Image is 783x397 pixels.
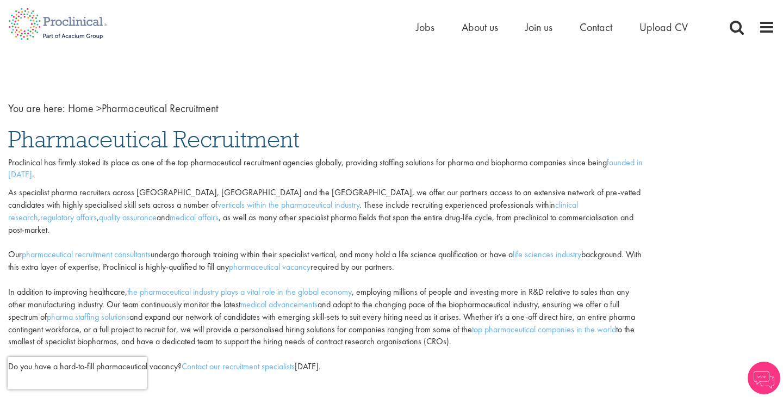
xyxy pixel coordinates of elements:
a: life sciences industry [513,249,581,260]
a: verticals within the pharmaceutical industry [217,199,359,210]
a: medical advancements [240,299,318,310]
span: > [96,101,102,115]
a: Contact our recruitment specialists [182,361,295,372]
p: As specialist pharma recruiters across [GEOGRAPHIC_DATA], [GEOGRAPHIC_DATA] and the [GEOGRAPHIC_D... [8,187,644,373]
a: breadcrumb link to Home [68,101,94,115]
a: pharma staffing solutions [47,311,129,322]
img: Chatbot [748,362,780,394]
a: Join us [525,20,552,34]
span: Pharmaceutical Recruitment [8,125,300,154]
a: regulatory affairs [40,212,97,223]
a: About us [462,20,498,34]
a: Jobs [416,20,434,34]
span: You are here: [8,101,65,115]
span: Pharmaceutical Recruitment [68,101,218,115]
a: pharmaceutical recruitment consultants [22,249,151,260]
a: Contact [580,20,612,34]
p: Proclinical has firmly staked its place as one of the top pharmaceutical recruitment agencies glo... [8,157,644,182]
a: founded in [DATE] [8,157,643,181]
a: the pharmaceutical industry plays a vital role in the global economy [127,286,352,297]
a: quality assurance [99,212,157,223]
a: top pharmaceutical companies in the world [472,324,616,335]
a: pharmaceutical vacancy [229,261,310,272]
a: clinical research [8,199,578,223]
a: medical affairs [170,212,219,223]
a: Upload CV [639,20,688,34]
iframe: reCAPTCHA [8,357,147,389]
